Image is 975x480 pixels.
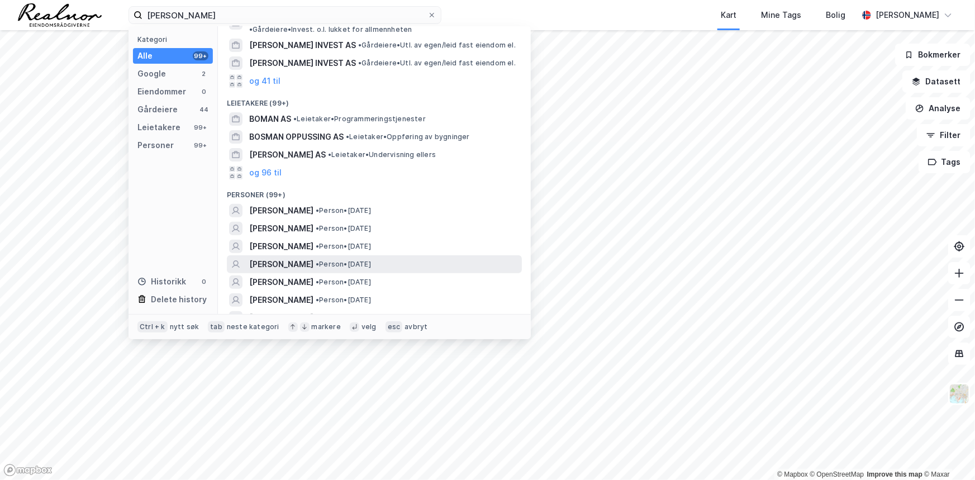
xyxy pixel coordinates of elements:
span: • [358,59,362,67]
img: realnor-logo.934646d98de889bb5806.png [18,3,102,27]
div: 2 [199,69,208,78]
div: esc [386,321,403,332]
span: Person • [DATE] [316,296,371,305]
img: Z [949,383,970,405]
div: 99+ [193,141,208,150]
div: 0 [199,87,208,96]
div: Personer (99+) [218,182,531,202]
div: 99+ [193,123,208,132]
span: Gårdeiere • Utl. av egen/leid fast eiendom el. [358,41,516,50]
div: Bolig [826,8,845,22]
span: [PERSON_NAME] AS [249,148,326,161]
a: Mapbox homepage [3,464,53,477]
span: [PERSON_NAME] [249,293,313,307]
div: 44 [199,105,208,114]
span: Person • [DATE] [316,224,371,233]
span: Leietaker • Programmeringstjenester [293,115,426,123]
div: Delete history [151,293,207,306]
div: 99+ [193,51,208,60]
div: Kontrollprogram for chat [919,426,975,480]
span: • [316,206,319,215]
div: markere [312,322,341,331]
span: Person • [DATE] [316,313,371,322]
span: • [249,25,253,34]
div: [PERSON_NAME] [876,8,939,22]
button: Filter [917,124,971,146]
span: Person • [DATE] [316,278,371,287]
span: [PERSON_NAME] [249,311,313,325]
span: BOSMAN OPPUSSING AS [249,130,344,144]
span: Person • [DATE] [316,242,371,251]
span: • [328,150,331,159]
span: • [358,41,362,49]
span: [PERSON_NAME] [249,240,313,253]
span: [PERSON_NAME] [249,275,313,289]
span: [PERSON_NAME] INVEST AS [249,56,356,70]
div: velg [362,322,377,331]
span: Gårdeiere • Invest. o.l. lukket for allmennheten [249,25,412,34]
button: Datasett [902,70,971,93]
div: Eiendommer [137,85,186,98]
div: Kart [721,8,736,22]
button: Bokmerker [895,44,971,66]
div: Leietakere (99+) [218,90,531,110]
span: • [316,224,319,232]
a: OpenStreetMap [810,471,864,478]
span: [PERSON_NAME] [249,222,313,235]
button: Analyse [906,97,971,120]
span: [PERSON_NAME] [249,258,313,271]
button: og 96 til [249,166,282,179]
span: • [316,242,319,250]
span: Leietaker • Undervisning ellers [328,150,436,159]
span: • [316,296,319,304]
div: Google [137,67,166,80]
div: Alle [137,49,153,63]
iframe: Chat Widget [919,426,975,480]
div: Kategori [137,35,213,44]
a: Mapbox [777,471,808,478]
span: Leietaker • Oppføring av bygninger [346,132,470,141]
span: Person • [DATE] [316,206,371,215]
button: Tags [919,151,971,173]
div: Leietakere [137,121,180,134]
span: • [316,313,319,322]
span: • [293,115,297,123]
span: BOMAN AS [249,112,291,126]
button: og 41 til [249,74,280,88]
div: neste kategori [227,322,279,331]
div: Historikk [137,275,186,288]
span: Person • [DATE] [316,260,371,269]
input: Søk på adresse, matrikkel, gårdeiere, leietakere eller personer [142,7,427,23]
div: Ctrl + k [137,321,168,332]
span: [PERSON_NAME] INVEST AS [249,39,356,52]
span: Gårdeiere • Utl. av egen/leid fast eiendom el. [358,59,516,68]
div: nytt søk [170,322,199,331]
span: • [316,260,319,268]
a: Improve this map [867,471,922,478]
span: • [346,132,349,141]
div: avbryt [405,322,427,331]
div: Gårdeiere [137,103,178,116]
span: [PERSON_NAME] [249,204,313,217]
div: Personer [137,139,174,152]
div: 0 [199,277,208,286]
div: tab [208,321,225,332]
span: • [316,278,319,286]
div: Mine Tags [761,8,801,22]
